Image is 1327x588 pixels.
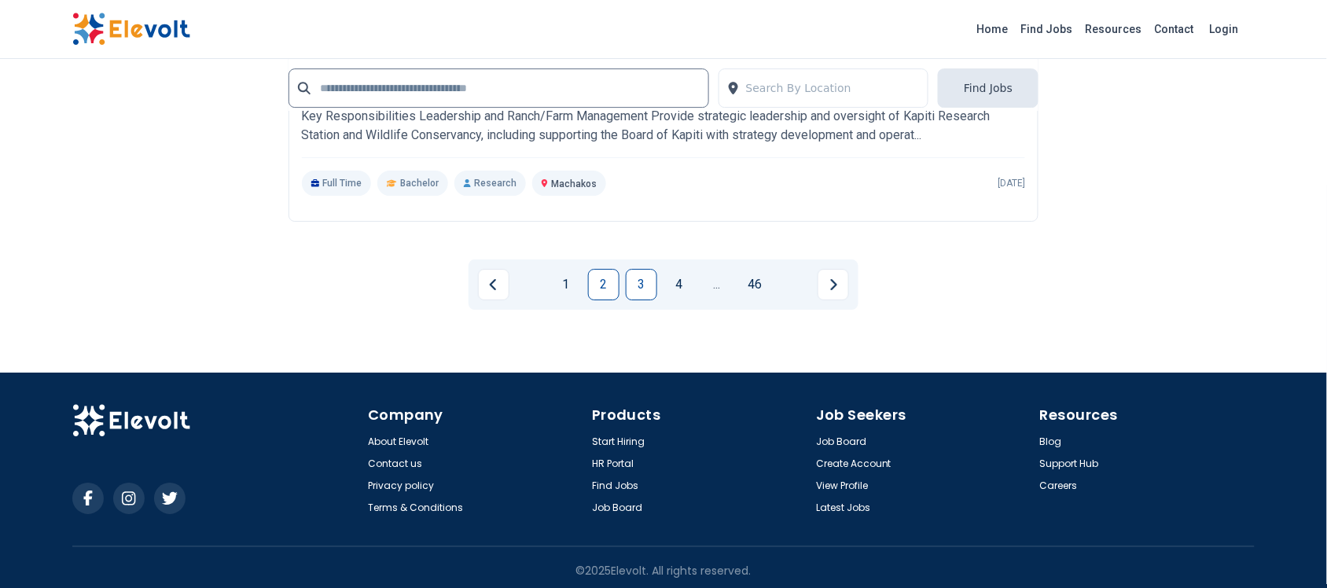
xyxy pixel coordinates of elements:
[368,502,463,514] a: Terms & Conditions
[1015,17,1079,42] a: Find Jobs
[1079,17,1149,42] a: Resources
[551,178,597,189] span: Machakos
[1040,480,1078,492] a: Careers
[739,269,770,300] a: Page 46
[816,458,891,470] a: Create Account
[72,404,190,437] img: Elevolt
[592,404,807,426] h4: Products
[998,177,1025,189] p: [DATE]
[1149,17,1200,42] a: Contact
[816,435,866,448] a: Job Board
[368,404,583,426] h4: Company
[592,458,634,470] a: HR Portal
[588,269,619,300] a: Page 2 is your current page
[368,480,434,492] a: Privacy policy
[302,107,1026,145] p: Key Responsibilities Leadership and Ranch/Farm Management Provide strategic leadership and oversi...
[701,269,733,300] a: Jump forward
[478,269,509,300] a: Previous page
[816,480,868,492] a: View Profile
[1040,435,1062,448] a: Blog
[1200,13,1248,45] a: Login
[478,269,849,300] ul: Pagination
[1040,458,1099,470] a: Support Hub
[592,435,645,448] a: Start Hiring
[816,404,1031,426] h4: Job Seekers
[816,502,870,514] a: Latest Jobs
[663,269,695,300] a: Page 4
[302,58,1026,196] a: International Livestock Research InstituteManager, [GEOGRAPHIC_DATA] And Wildlife ConservancyInte...
[368,435,428,448] a: About Elevolt
[368,458,422,470] a: Contact us
[1040,404,1255,426] h4: Resources
[454,171,526,196] p: Research
[818,269,849,300] a: Next page
[400,177,439,189] span: Bachelor
[72,13,190,46] img: Elevolt
[302,171,372,196] p: Full Time
[971,17,1015,42] a: Home
[626,269,657,300] a: Page 3
[938,68,1038,108] button: Find Jobs
[592,502,642,514] a: Job Board
[1248,513,1327,588] iframe: Chat Widget
[592,480,638,492] a: Find Jobs
[550,269,582,300] a: Page 1
[576,563,752,579] p: © 2025 Elevolt. All rights reserved.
